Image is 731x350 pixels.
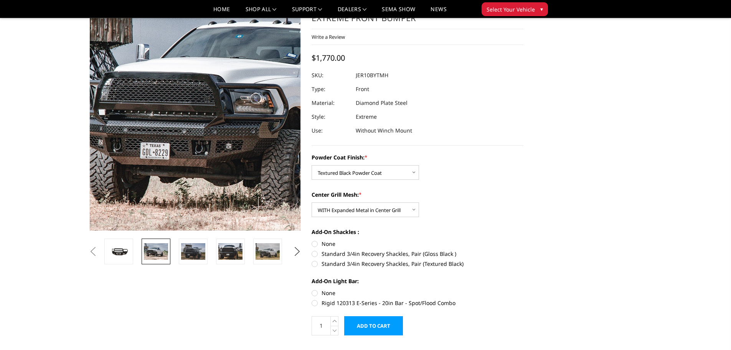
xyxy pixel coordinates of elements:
[312,289,523,297] label: None
[218,243,243,259] img: 2010-2018 Ram 2500-3500 - FT Series - Extreme Front Bumper
[312,68,350,82] dt: SKU:
[312,96,350,110] dt: Material:
[356,124,412,138] dd: Without Winch Mount
[213,7,230,18] a: Home
[312,299,523,307] label: Rigid 120313 E-Series - 20in Bar - Spot/Flood Combo
[312,53,345,63] span: $1,770.00
[291,246,303,257] button: Next
[382,7,415,18] a: SEMA Show
[246,7,277,18] a: shop all
[312,260,523,268] label: Standard 3/4in Recovery Shackles, Pair (Textured Black)
[312,250,523,258] label: Standard 3/4in Recovery Shackles, Pair (Gloss Black )
[312,240,523,248] label: None
[87,246,99,257] button: Previous
[312,277,523,285] label: Add-On Light Bar:
[487,5,535,13] span: Select Your Vehicle
[431,7,446,18] a: News
[312,228,523,236] label: Add-On Shackles :
[356,96,408,110] dd: Diamond Plate Steel
[312,191,523,199] label: Center Grill Mesh:
[312,124,350,138] dt: Use:
[356,110,377,124] dd: Extreme
[144,243,168,259] img: 2010-2018 Ram 2500-3500 - FT Series - Extreme Front Bumper
[312,110,350,124] dt: Style:
[482,2,548,16] button: Select Your Vehicle
[356,82,369,96] dd: Front
[292,7,322,18] a: Support
[312,153,523,161] label: Powder Coat Finish:
[89,0,301,231] a: 2010-2018 Ram 2500-3500 - FT Series - Extreme Front Bumper
[256,243,280,259] img: 2010-2018 Ram 2500-3500 - FT Series - Extreme Front Bumper
[344,316,403,335] input: Add to Cart
[540,5,543,13] span: ▾
[312,82,350,96] dt: Type:
[181,243,205,259] img: 2010-2018 Ram 2500-3500 - FT Series - Extreme Front Bumper
[356,68,388,82] dd: JER10BYTMH
[338,7,367,18] a: Dealers
[312,33,345,40] a: Write a Review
